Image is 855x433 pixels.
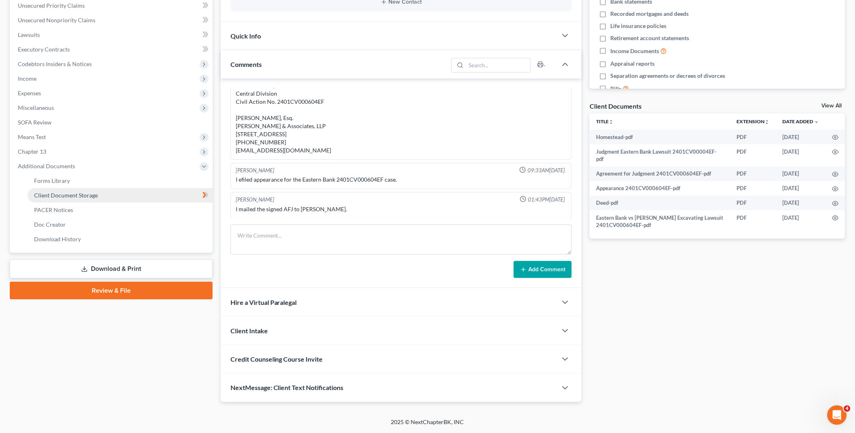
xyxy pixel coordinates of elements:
td: Homestead-pdf [590,130,730,144]
span: Life insurance policies [611,22,667,30]
a: Lawsuits [11,28,213,42]
span: Recorded mortgages and deeds [611,10,689,18]
td: [DATE] [776,130,826,144]
span: PACER Notices [34,206,73,213]
a: Client Document Storage [28,188,213,203]
td: [DATE] [776,196,826,210]
span: Hire a Virtual Paralegal [230,298,297,306]
span: Unsecured Nonpriority Claims [18,17,95,24]
td: Judgment Eastern Bank Lawsuit 2401CV00004EF-pdf [590,144,730,167]
span: Means Test [18,133,46,140]
td: [DATE] [776,210,826,233]
a: Doc Creator [28,217,213,232]
td: PDF [730,130,776,144]
td: PDF [730,144,776,167]
span: Miscellaneous [18,104,54,111]
td: [DATE] [776,167,826,181]
span: 4 [844,405,851,412]
span: Income [18,75,37,82]
i: expand_more [814,120,819,124]
td: Appearance 2401CV000604EF-pdf [590,181,730,196]
a: Executory Contracts [11,42,213,57]
td: Agreement for Judgment 2401CV000604EF-pdf [590,167,730,181]
td: [DATE] [776,144,826,167]
a: Date Added expand_more [783,118,819,124]
span: Download History [34,236,81,242]
span: Comments [230,60,262,68]
a: Download & Print [10,259,213,279]
td: PDF [730,181,776,196]
a: Unsecured Nonpriority Claims [11,13,213,28]
div: Client Documents [590,102,642,110]
span: Quick Info [230,32,261,40]
td: PDF [730,196,776,210]
i: unfold_more [765,120,770,124]
span: Executory Contracts [18,46,70,53]
span: NextMessage: Client Text Notifications [230,384,344,392]
a: View All [822,103,842,109]
span: Income Documents [611,47,659,55]
span: Client Document Storage [34,192,98,199]
input: Search... [466,58,531,72]
div: [PERSON_NAME] [236,167,274,174]
a: Titleunfold_more [596,118,614,124]
span: Separation agreements or decrees of divorces [611,72,726,80]
span: Lawsuits [18,31,40,38]
div: Eastern Bank vs. [PERSON_NAME] Excavating Corporation and [PERSON_NAME] A/K/A [PERSON_NAME] Bosto... [236,73,567,154]
div: I efiled appearance for the Eastern Bank 2401CV000604EF case. [236,176,567,184]
span: Forms Library [34,177,70,184]
td: Deed-pdf [590,196,730,210]
span: Appraisal reports [611,60,655,68]
span: Codebtors Insiders & Notices [18,60,92,67]
button: Add Comment [514,261,572,278]
span: Chapter 13 [18,148,46,155]
td: [DATE] [776,181,826,196]
a: PACER Notices [28,203,213,217]
span: 01:43PM[DATE] [528,196,565,204]
span: 09:33AM[DATE] [528,167,565,174]
div: [PERSON_NAME] [236,196,274,204]
span: Retirement account statements [611,34,689,42]
td: PDF [730,167,776,181]
a: Review & File [10,282,213,300]
iframe: Intercom live chat [827,405,847,425]
span: Credit Counseling Course Invite [230,356,323,363]
span: Bills [611,85,622,93]
div: I mailed the signed AFJ to [PERSON_NAME]. [236,205,567,213]
a: SOFA Review [11,115,213,130]
a: Download History [28,232,213,247]
span: Additional Documents [18,163,75,169]
td: Eastern Bank vs [PERSON_NAME] Excavating Lawsuit 2401CV000604EF-pdf [590,210,730,233]
span: Expenses [18,90,41,96]
a: Extensionunfold_more [737,118,770,124]
a: Forms Library [28,174,213,188]
span: Client Intake [230,327,268,334]
span: SOFA Review [18,119,52,126]
i: unfold_more [609,120,614,124]
td: PDF [730,210,776,233]
span: Unsecured Priority Claims [18,2,85,9]
span: Doc Creator [34,221,66,228]
div: 2025 © NextChapterBK, INC [196,418,659,433]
